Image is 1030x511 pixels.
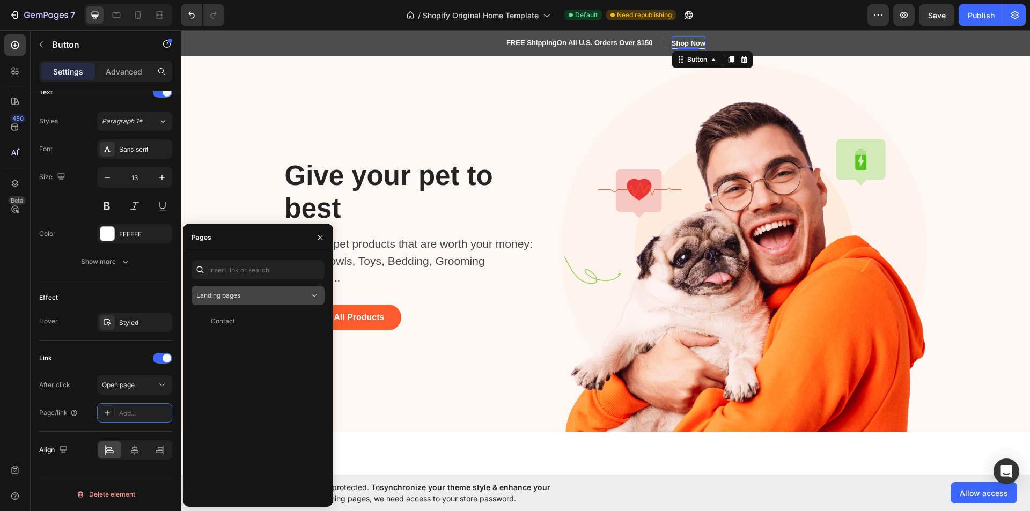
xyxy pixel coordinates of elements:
[102,116,143,126] span: Paragraph 1*
[418,10,421,21] span: /
[119,409,170,418] div: Add...
[196,291,240,299] span: Landing pages
[491,8,525,19] button: Shop Now
[181,30,1030,475] iframe: Design area
[192,260,325,279] input: Insert link or search
[97,112,172,131] button: Paragraph 1*
[8,196,26,205] div: Beta
[960,487,1008,499] span: Allow access
[39,380,70,390] div: After click
[39,408,78,418] div: Page/link
[39,353,52,363] div: Link
[97,375,172,395] button: Open page
[994,458,1019,484] div: Open Intercom Messenger
[119,145,170,154] div: Sans-serif
[39,293,58,302] div: Effect
[919,4,954,26] button: Save
[951,482,1017,503] button: Allow access
[326,9,472,18] p: On All U.S. Orders Over $150
[968,10,995,21] div: Publish
[326,9,376,17] strong: FREE Shipping
[52,38,143,51] p: Button
[380,35,747,402] img: Alt Image
[119,229,170,239] div: FFFFFF
[70,9,75,21] p: 7
[39,252,172,271] button: Show more
[39,316,58,326] div: Hover
[4,4,80,26] button: 7
[39,144,53,154] div: Font
[39,229,56,239] div: Color
[211,316,235,326] div: Contact
[928,11,946,20] span: Save
[39,170,68,184] div: Size
[39,486,172,503] button: Delete element
[959,4,1004,26] button: Publish
[192,286,325,305] button: Landing pages
[39,87,53,97] div: Text
[119,318,170,328] div: Styled
[39,116,58,126] div: Styles
[249,483,550,503] span: synchronize your theme style & enhance your experience
[10,114,26,123] div: 450
[249,482,592,504] span: Your page is password protected. To when designing pages, we need access to your store password.
[39,443,70,457] div: Align
[76,488,135,501] div: Delete element
[181,4,224,26] div: Undo/Redo
[617,10,672,20] span: Need republishing
[504,25,528,34] div: Button
[53,66,83,77] p: Settings
[575,10,598,20] span: Default
[81,256,131,267] div: Show more
[192,233,211,242] div: Pages
[106,66,142,77] p: Advanced
[423,10,539,21] span: Shopify Original Home Template
[102,381,135,389] span: Open page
